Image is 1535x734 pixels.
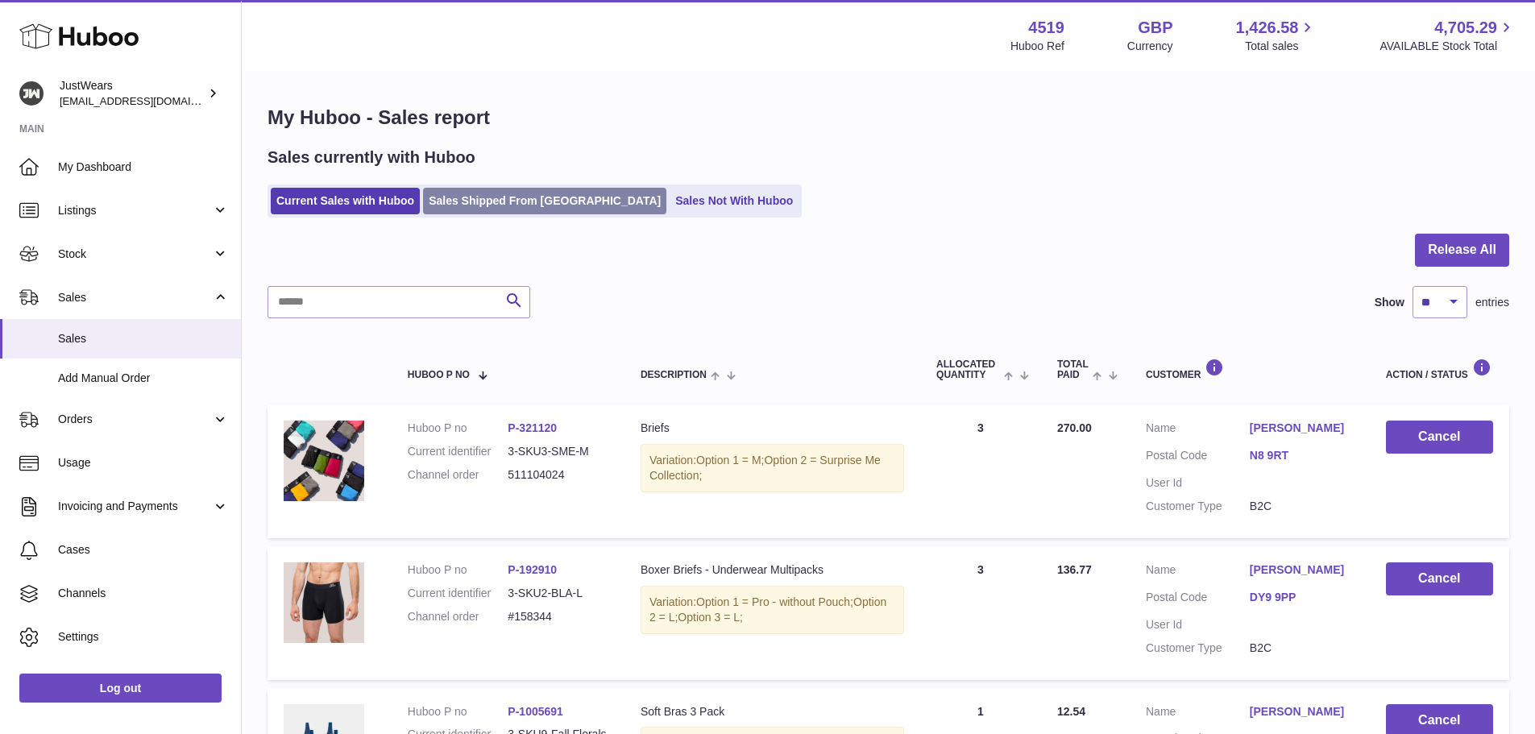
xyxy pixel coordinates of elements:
[1146,641,1250,656] dt: Customer Type
[696,595,853,608] span: Option 1 = Pro - without Pouch;
[1146,562,1250,582] dt: Name
[58,586,229,601] span: Channels
[1250,499,1354,514] dd: B2C
[1146,590,1250,609] dt: Postal Code
[19,81,44,106] img: internalAdmin-4519@internal.huboo.com
[678,611,743,624] span: Option 3 = L;
[1250,590,1354,605] a: DY9 9PP
[508,586,608,601] dd: 3-SKU2-BLA-L
[1057,563,1092,576] span: 136.77
[641,562,904,578] div: Boxer Briefs - Underwear Multipacks
[423,188,666,214] a: Sales Shipped From [GEOGRAPHIC_DATA]
[58,371,229,386] span: Add Manual Order
[58,290,212,305] span: Sales
[58,412,212,427] span: Orders
[696,454,764,467] span: Option 1 = M;
[1386,562,1493,595] button: Cancel
[920,404,1041,538] td: 3
[408,444,508,459] dt: Current identifier
[284,562,364,643] img: 45191626282830.jpg
[936,359,1000,380] span: ALLOCATED Quantity
[1386,359,1493,380] div: Action / Status
[408,704,508,719] dt: Huboo P no
[1475,295,1509,310] span: entries
[1415,234,1509,267] button: Release All
[1057,421,1092,434] span: 270.00
[58,160,229,175] span: My Dashboard
[1379,39,1516,54] span: AVAILABLE Stock Total
[641,370,707,380] span: Description
[1250,562,1354,578] a: [PERSON_NAME]
[1057,705,1085,718] span: 12.54
[1146,499,1250,514] dt: Customer Type
[1010,39,1064,54] div: Huboo Ref
[58,499,212,514] span: Invoicing and Payments
[408,586,508,601] dt: Current identifier
[408,421,508,436] dt: Huboo P no
[508,705,563,718] a: P-1005691
[1057,359,1089,380] span: Total paid
[1250,641,1354,656] dd: B2C
[58,331,229,346] span: Sales
[508,609,608,624] dd: #158344
[641,444,904,492] div: Variation:
[1146,475,1250,491] dt: User Id
[920,546,1041,680] td: 3
[508,421,557,434] a: P-321120
[1379,17,1516,54] a: 4,705.29 AVAILABLE Stock Total
[641,704,904,719] div: Soft Bras 3 Pack
[1028,17,1064,39] strong: 4519
[649,595,886,624] span: Option 2 = L;
[649,454,881,482] span: Option 2 = Surprise Me Collection;
[508,444,608,459] dd: 3-SKU3-SME-M
[1250,421,1354,436] a: [PERSON_NAME]
[58,455,229,471] span: Usage
[268,105,1509,131] h1: My Huboo - Sales report
[1375,295,1404,310] label: Show
[284,421,364,501] img: 45191626890105.jpg
[271,188,420,214] a: Current Sales with Huboo
[508,563,557,576] a: P-192910
[1236,17,1299,39] span: 1,426.58
[508,467,608,483] dd: 511104024
[1245,39,1317,54] span: Total sales
[1146,617,1250,632] dt: User Id
[1236,17,1317,54] a: 1,426.58 Total sales
[1250,448,1354,463] a: N8 9RT
[670,188,799,214] a: Sales Not With Huboo
[1146,359,1354,380] div: Customer
[1127,39,1173,54] div: Currency
[58,629,229,645] span: Settings
[1250,704,1354,719] a: [PERSON_NAME]
[641,421,904,436] div: Briefs
[58,203,212,218] span: Listings
[408,370,470,380] span: Huboo P no
[58,247,212,262] span: Stock
[641,586,904,634] div: Variation:
[1434,17,1497,39] span: 4,705.29
[58,542,229,558] span: Cases
[1146,421,1250,440] dt: Name
[1386,421,1493,454] button: Cancel
[60,94,237,107] span: [EMAIL_ADDRESS][DOMAIN_NAME]
[268,147,475,168] h2: Sales currently with Huboo
[408,562,508,578] dt: Huboo P no
[1146,448,1250,467] dt: Postal Code
[408,467,508,483] dt: Channel order
[1138,17,1172,39] strong: GBP
[19,674,222,703] a: Log out
[60,78,205,109] div: JustWears
[408,609,508,624] dt: Channel order
[1146,704,1250,724] dt: Name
